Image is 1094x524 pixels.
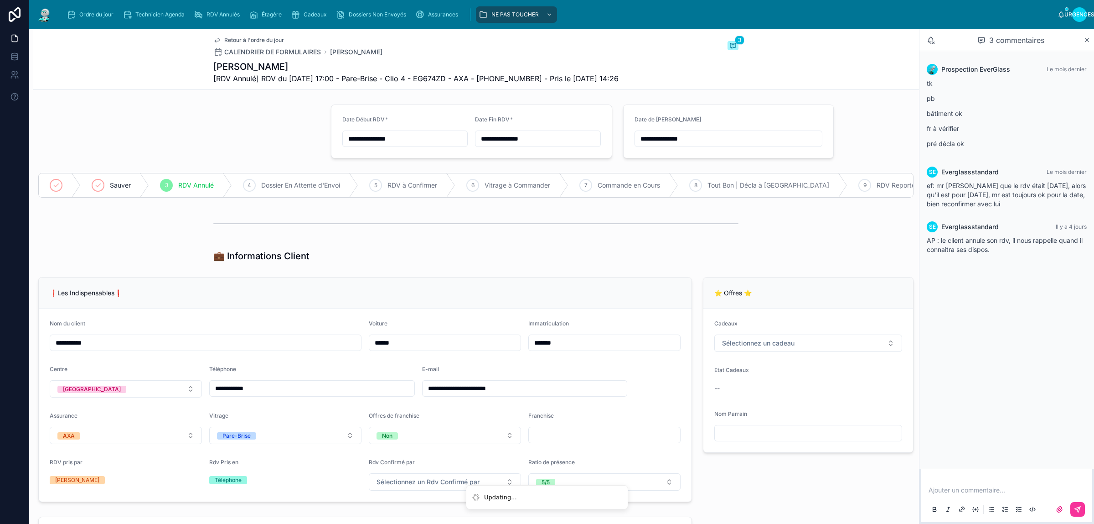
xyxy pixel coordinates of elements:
[528,459,575,466] font: Ratio de présence
[387,181,437,189] font: RDV à Confirmer
[342,116,385,123] font: Date Début RDV
[491,11,539,18] font: NE PAS TOUCHER
[50,412,77,419] font: Assurance
[79,11,114,18] font: Ordre du jour
[714,384,720,393] span: --
[165,182,168,189] font: 3
[738,37,741,43] font: 3
[213,61,288,72] font: [PERSON_NAME]
[369,427,521,444] button: Bouton de sélection
[728,41,738,52] button: 3
[635,116,701,123] font: Date de [PERSON_NAME]
[209,412,228,419] font: Vitrage
[349,11,406,18] font: Dossiers Non Envoyés
[369,473,521,491] button: Bouton de sélection
[598,181,660,189] font: Commande en Cours
[262,11,282,18] font: Étagère
[209,459,238,466] font: Rdv Pris en
[50,459,83,466] font: RDV pris par
[941,223,971,231] font: Everglass
[110,181,131,189] font: Sauver
[50,289,122,297] font: ❗Les Indispensables❗
[528,473,681,491] button: Bouton de sélection
[528,412,554,419] font: Franchise
[215,476,242,484] div: Téléphone
[288,6,333,23] a: Cadeaux
[428,11,458,18] font: Assurances
[989,36,1044,45] font: 3 commentaires
[471,182,475,189] font: 6
[941,65,978,73] font: Prospection
[941,168,971,176] font: Everglass
[63,432,75,439] font: AXA
[714,367,749,373] font: Etat Cadeaux
[1047,66,1087,73] font: Le mois dernier
[714,410,747,417] font: Nom Parrain
[485,181,550,189] font: Vitrage à Commander
[213,47,321,57] a: CALENDRIER DE FORMULAIRES
[707,181,829,189] font: Tout Bon | Décla à [GEOGRAPHIC_DATA]
[476,6,557,23] a: NE PAS TOUCHER
[927,79,933,87] font: tk
[714,289,752,297] font: ⭐ Offres ⭐
[927,182,1086,208] font: ef: mr [PERSON_NAME] que le rdv était [DATE], alors qu'il est pour [DATE], mr est toujours ok pou...
[722,339,795,347] font: Sélectionnez un cadeau
[213,37,284,44] a: Retour à l'ordre du jour
[369,459,415,466] font: Rdv Confirmé par
[369,320,387,327] font: Voiture
[694,182,697,189] font: 8
[135,11,185,18] font: Technicien Agenda
[374,182,377,189] font: 5
[213,251,310,262] font: 💼 Informations Client
[224,48,321,56] font: CALENDRIER DE FORMULAIRES
[382,432,392,439] font: Non
[36,7,53,22] img: Logo de l'application
[484,493,517,502] div: Updating...
[528,320,569,327] font: Immatriculation
[330,48,382,56] font: [PERSON_NAME]
[714,335,902,352] button: Bouton de sélection
[224,37,284,43] font: Retour à l'ordre du jour
[50,366,67,372] font: Centre
[222,432,251,439] font: Pare-Brise
[63,386,121,393] font: [GEOGRAPHIC_DATA]
[927,110,962,117] font: bâtiment ok
[246,6,288,23] a: Étagère
[178,181,214,189] font: RDV Annulé
[120,6,191,23] a: Technicien Agenda
[1047,168,1087,175] font: Le mois dernier
[475,116,510,123] font: Date Fin RDV
[213,74,619,83] font: [RDV Annulé] RDV du [DATE] 17:00 - Pare-Brise - Clio 4 - EG674ZD - AXA - [PHONE_NUMBER] - Pris le...
[863,182,867,189] font: 9
[248,182,251,189] font: 4
[209,366,236,372] font: Téléphone
[191,6,246,23] a: RDV Annulés
[413,6,464,23] a: Assurances
[971,223,999,231] font: standard
[50,380,202,398] button: Bouton de sélection
[206,11,240,18] font: RDV Annulés
[584,182,588,189] font: 7
[261,181,340,189] font: Dossier En Attente d'Envoi
[971,168,999,176] font: standard
[927,236,1083,253] font: AP : le client annule son rdv, il nous rappelle quand il connaitra ses dispos.
[929,223,936,230] font: SE
[877,181,980,189] font: RDV Reporté | RDV à Confirmateur
[64,6,120,23] a: Ordre du jour
[927,125,959,132] font: fr à vérifier
[333,6,413,23] a: Dossiers Non Envoyés
[927,140,964,147] font: pré décla ok
[60,5,1058,25] div: contenu déroulant
[50,320,85,327] font: Nom du client
[714,320,738,327] font: Cadeaux
[304,11,327,18] font: Cadeaux
[1056,223,1087,230] font: Il y a 4 jours
[209,427,361,444] button: Bouton de sélection
[330,47,382,57] a: [PERSON_NAME]
[50,427,202,444] button: Bouton de sélection
[927,94,935,102] font: pb
[980,65,1010,73] font: EverGlass
[422,366,439,372] font: E-mail
[377,478,480,486] font: Sélectionnez un Rdv Confirmé par
[929,168,936,175] font: SE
